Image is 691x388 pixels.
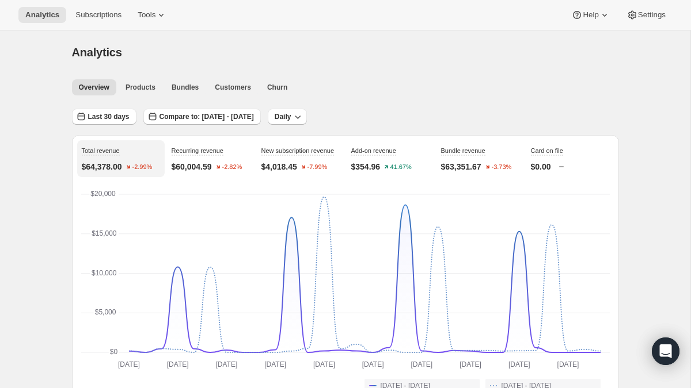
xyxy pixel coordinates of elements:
text: [DATE] [411,360,432,368]
text: $15,000 [92,229,117,237]
text: -2.99% [132,164,152,171]
span: Bundles [172,83,199,92]
span: Tools [138,10,155,20]
span: Analytics [25,10,59,20]
span: Card on file [531,147,563,154]
span: Total revenue [82,147,120,154]
span: Add-on revenue [351,147,396,154]
span: Customers [215,83,251,92]
p: $4,018.45 [261,161,297,172]
div: Open Intercom Messenger [652,337,679,365]
text: [DATE] [557,360,579,368]
span: Churn [267,83,287,92]
text: $20,000 [90,190,116,198]
text: [DATE] [215,360,237,368]
p: $60,004.59 [172,161,212,172]
p: $354.96 [351,161,381,172]
text: -2.82% [222,164,242,171]
text: $10,000 [92,269,117,277]
button: Settings [620,7,673,23]
p: $64,378.00 [82,161,122,172]
span: Analytics [72,46,122,59]
button: Subscriptions [69,7,128,23]
text: $0 [109,348,117,356]
span: Daily [275,112,291,121]
button: Help [564,7,617,23]
button: Daily [268,109,307,125]
p: $63,351.67 [441,161,481,172]
text: [DATE] [362,360,384,368]
text: 41.67% [390,164,412,171]
text: [DATE] [313,360,335,368]
text: -7.99% [307,164,327,171]
text: -3.73% [491,164,511,171]
text: [DATE] [508,360,530,368]
text: [DATE] [264,360,286,368]
span: Overview [79,83,109,92]
button: Compare to: [DATE] - [DATE] [143,109,261,125]
span: Last 30 days [88,112,130,121]
text: $5,000 [94,308,116,316]
button: Last 30 days [72,109,136,125]
span: Recurring revenue [172,147,224,154]
text: [DATE] [460,360,481,368]
text: [DATE] [118,360,140,368]
text: [DATE] [166,360,188,368]
span: Help [583,10,598,20]
span: Products [126,83,155,92]
p: $0.00 [531,161,551,172]
button: Tools [131,7,174,23]
button: Analytics [18,7,66,23]
span: New subscription revenue [261,147,335,154]
span: Subscriptions [75,10,122,20]
span: Settings [638,10,666,20]
span: Bundle revenue [441,147,485,154]
span: Compare to: [DATE] - [DATE] [160,112,254,121]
